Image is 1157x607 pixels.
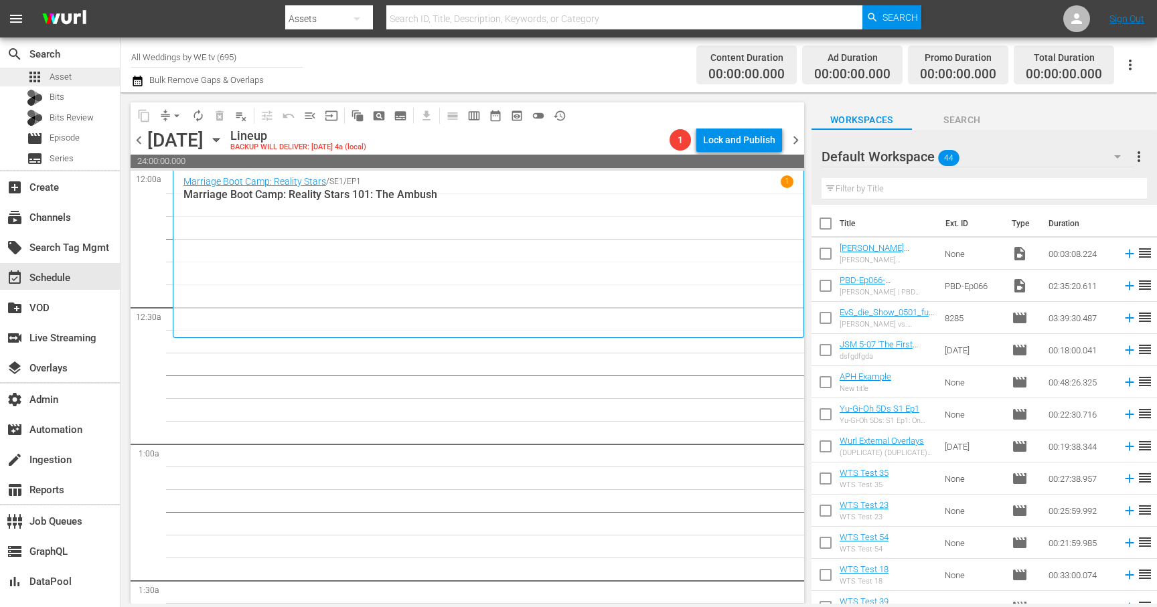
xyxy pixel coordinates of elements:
[1043,302,1117,334] td: 03:39:30.487
[939,302,1006,334] td: 8285
[230,143,366,152] div: BACKUP WILL DELIVER: [DATE] 4a (local)
[1012,503,1028,519] span: Episode
[920,48,996,67] div: Promo Duration
[840,513,889,521] div: WTS Test 23
[840,436,924,446] a: Wurl External Overlays
[1137,309,1153,325] span: reorder
[7,422,23,438] span: Automation
[463,105,485,126] span: Week Calendar View
[252,102,278,128] span: Customize Events
[50,111,94,124] span: Bits Review
[1043,366,1117,398] td: 00:48:26.325
[1137,406,1153,422] span: reorder
[1137,277,1153,293] span: reorder
[840,500,889,510] a: WTS Test 23
[812,112,912,128] span: Workspaces
[7,360,23,376] span: Overlays
[1043,527,1117,559] td: 00:21:59.985
[882,5,918,29] span: Search
[1122,535,1137,550] svg: Add to Schedule
[303,109,317,122] span: menu_open
[133,105,155,126] span: Copy Lineup
[278,105,299,126] span: Revert to Primary Episode
[840,404,919,414] a: Yu-Gi-Oh 5Ds S1 Ep1
[1004,205,1040,242] th: Type
[1137,373,1153,389] span: reorder
[27,151,43,167] span: Series
[147,75,264,85] span: Bulk Remove Gaps & Overlaps
[1131,149,1147,165] span: more_vert
[1122,311,1137,325] svg: Add to Schedule
[1137,534,1153,550] span: reorder
[939,430,1006,462] td: [DATE]
[342,102,368,128] span: Refresh All Search Blocks
[1012,246,1028,262] span: Video
[938,144,959,172] span: 44
[912,112,1012,128] span: Search
[347,177,361,186] p: EP1
[1043,495,1117,527] td: 00:25:59.992
[840,371,891,381] a: APH Example
[209,105,230,126] span: Select an event to delete
[1137,341,1153,357] span: reorder
[27,69,43,85] span: Asset
[1122,503,1137,518] svg: Add to Schedule
[840,256,934,264] div: [PERSON_NAME] Remembers [PERSON_NAME] V2
[1122,246,1137,261] svg: Add to Schedule
[840,205,937,242] th: Title
[7,482,23,498] span: Reports
[939,238,1006,270] td: None
[840,448,934,457] div: (DUPLICATE) (DUPLICATE) Copy of [PERSON_NAME] External Overlays
[32,3,96,35] img: ans4CAIJ8jUAAAAAAAAAAAAAAAAAAAAAAAAgQb4GAAAAAAAAAAAAAAAAAAAAAAAAJMjXAAAAAAAAAAAAAAAAAAAAAAAAgAT5G...
[1137,502,1153,518] span: reorder
[7,330,23,346] span: Live Streaming
[437,102,463,128] span: Day Calendar View
[510,109,524,122] span: preview_outlined
[411,102,437,128] span: Download as CSV
[7,574,23,590] span: DataPool
[1040,205,1121,242] th: Duration
[329,177,347,186] p: SE1 /
[1043,430,1117,462] td: 00:19:38.344
[159,109,172,122] span: compress
[1012,438,1028,454] span: Episode
[920,67,996,82] span: 00:00:00.000
[467,109,481,122] span: calendar_view_week_outlined
[840,384,891,393] div: New title
[840,481,889,489] div: WTS Test 35
[1122,439,1137,454] svg: Add to Schedule
[485,105,506,126] span: Month Calendar View
[7,300,23,316] span: VOD
[708,67,785,82] span: 00:00:00.000
[191,109,205,122] span: autorenew_outlined
[1043,270,1117,302] td: 02:35:20.611
[840,468,889,478] a: WTS Test 35
[840,288,934,296] div: [PERSON_NAME] | PBD Podcast
[1043,334,1117,366] td: 00:18:00.041
[939,398,1006,430] td: None
[1012,342,1028,358] span: Episode
[840,307,934,327] a: EvS_die_Show_0501_full_episode
[1122,568,1137,582] svg: Add to Schedule
[939,462,1006,495] td: None
[787,132,804,149] span: chevron_right
[840,577,889,586] div: WTS Test 18
[50,90,64,104] span: Bits
[939,334,1006,366] td: [DATE]
[670,135,691,145] span: 1
[1109,13,1144,24] a: Sign Out
[862,5,921,29] button: Search
[1137,245,1153,261] span: reorder
[1026,67,1102,82] span: 00:00:00.000
[696,128,782,152] button: Lock and Publish
[7,46,23,62] span: Search
[183,176,326,187] a: Marriage Boot Camp: Reality Stars
[131,132,147,149] span: chevron_left
[50,152,74,165] span: Series
[230,128,366,143] div: Lineup
[840,243,916,273] a: [PERSON_NAME] Remembers [PERSON_NAME] V2
[321,105,342,126] span: Update Metadata from Key Asset
[785,177,789,186] p: 1
[1131,141,1147,173] button: more_vert
[1137,438,1153,454] span: reorder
